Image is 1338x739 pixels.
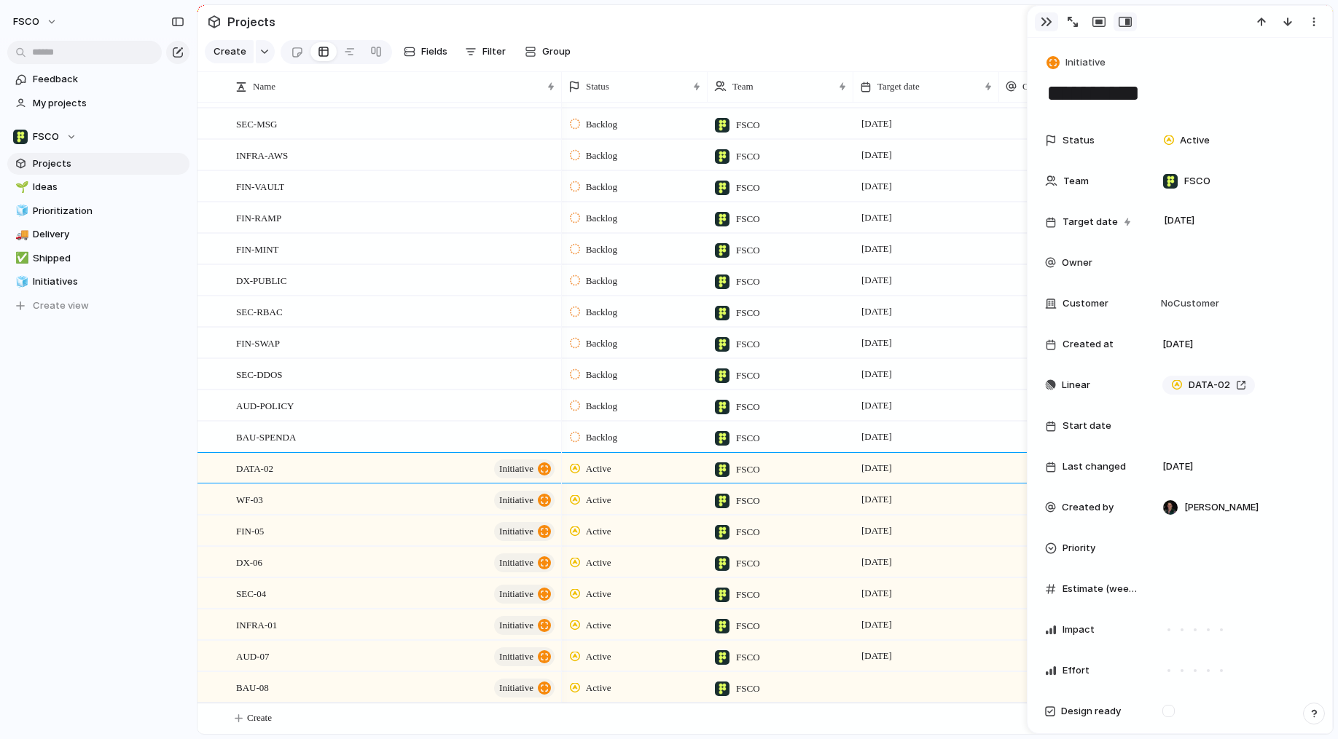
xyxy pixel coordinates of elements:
button: initiative [494,459,555,478]
span: initiative [499,490,533,510]
span: FSCO [1184,174,1210,189]
a: Projects [7,153,189,175]
button: 🚚 [13,227,28,242]
span: Status [586,79,609,94]
span: Target date [1063,215,1118,229]
span: DATA-02 [236,459,273,476]
span: [DATE] [858,115,896,133]
a: My projects [7,92,189,114]
span: FSCO [736,243,760,258]
a: ✅Shipped [7,248,189,269]
span: FSCO [736,181,760,195]
span: FSCO [736,525,760,540]
span: Backlog [586,211,617,226]
span: Initiatives [33,274,184,289]
span: Initiative [1065,55,1106,70]
button: 🧊 [13,204,28,218]
span: FSCO [736,212,760,226]
button: 🌱 [13,180,28,194]
span: FIN-05 [236,522,264,539]
span: FSCO [736,462,760,477]
span: Owner [1062,256,1092,270]
span: Owner [1022,79,1048,94]
span: Projects [33,157,184,171]
span: initiative [499,678,533,698]
span: FSCO [736,619,760,633]
span: initiative [499,459,533,479]
a: 🚚Delivery [7,224,189,245]
a: 🌱Ideas [7,176,189,198]
span: [DATE] [858,616,896,633]
span: FSCO [736,494,760,508]
span: FSCO [736,368,760,383]
span: Projects [224,9,278,35]
span: Backlog [586,399,617,414]
span: Group [542,44,571,59]
span: Active [586,618,611,633]
button: Create view [7,295,189,317]
span: [PERSON_NAME] [1184,500,1259,515]
span: FIN-VAULT [236,178,284,194]
span: Active [586,493,611,507]
button: FSCO [7,126,189,148]
span: INFRA-AWS [236,146,288,163]
span: Target date [877,79,920,94]
span: Create [214,44,246,59]
span: Active [1180,133,1210,148]
span: [DATE] [1162,337,1193,352]
span: [DATE] [858,553,896,571]
a: 🧊Prioritization [7,200,189,222]
span: FSCO [736,149,760,164]
span: SEC-04 [236,585,266,601]
button: initiative [494,616,555,635]
span: Backlog [586,180,617,194]
span: Prioritization [33,204,184,218]
span: [DATE] [1162,459,1193,474]
span: Backlog [586,305,617,320]
span: Created by [1062,500,1114,515]
span: [DATE] [858,272,896,289]
span: FSCO [736,556,760,571]
span: FIN-MINT [236,240,279,257]
span: [DATE] [858,522,896,540]
span: initiative [499,615,533,636]
span: My projects [33,96,184,111]
span: Linear [1062,378,1090,392]
span: Created at [1063,337,1114,352]
a: DATA-02 [1162,376,1255,395]
span: initiative [499,521,533,542]
span: FSCO [736,118,760,133]
span: Backlog [586,274,617,288]
span: Status [1063,133,1095,148]
span: [DATE] [858,146,896,164]
span: FSCO [736,588,760,602]
span: [DATE] [858,334,896,352]
span: FIN-RAMP [236,209,281,226]
span: AUD-07 [236,647,270,664]
button: initiative [494,491,555,510]
span: WF-03 [236,491,263,507]
a: 🧊Initiatives [7,271,189,293]
span: Backlog [586,368,617,382]
span: initiative [499,553,533,573]
div: ✅ [15,250,26,266]
span: FIN-SWAP [236,334,280,351]
button: Initiative [1044,52,1110,74]
span: [DATE] [858,585,896,602]
span: [DATE] [858,209,896,226]
button: initiative [494,679,555,697]
button: initiative [494,553,555,572]
span: SEC-MSG [236,115,277,132]
span: SEC-RBAC [236,303,283,320]
span: Estimate (weeks) [1063,582,1138,596]
button: initiative [494,522,555,541]
span: FSCO [736,681,760,696]
button: ✅ [13,251,28,266]
span: DX-PUBLIC [236,272,286,288]
span: FSCO [736,274,760,289]
span: Shipped [33,251,184,266]
span: [DATE] [858,397,896,414]
span: Design ready [1061,704,1121,719]
span: [DATE] [858,365,896,383]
